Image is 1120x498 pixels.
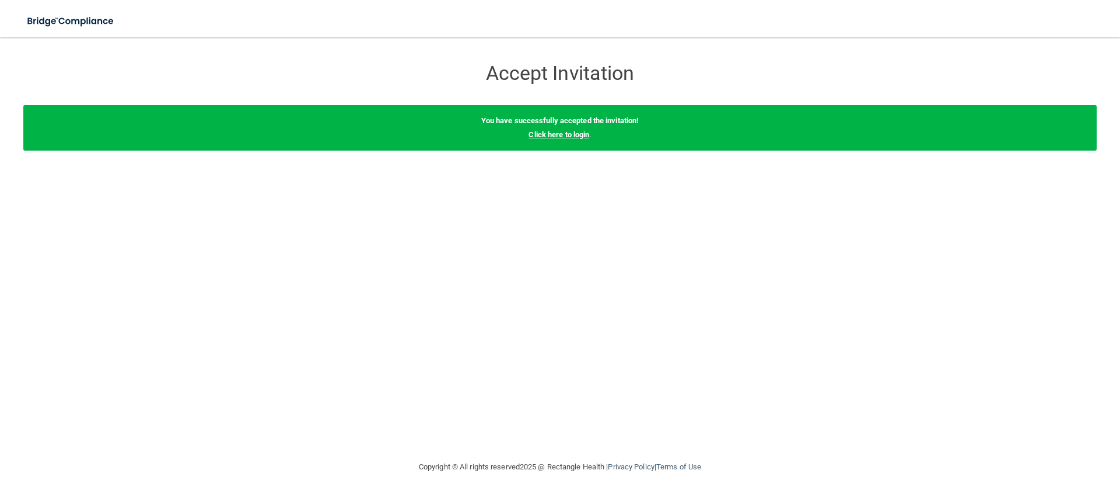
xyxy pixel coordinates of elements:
[481,116,639,125] b: You have successfully accepted the invitation!
[528,130,589,139] a: Click here to login
[347,62,773,84] h3: Accept Invitation
[608,462,654,471] a: Privacy Policy
[656,462,701,471] a: Terms of Use
[23,105,1097,151] div: .
[17,9,125,33] img: bridge_compliance_login_screen.278c3ca4.svg
[347,448,773,486] div: Copyright © All rights reserved 2025 @ Rectangle Health | |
